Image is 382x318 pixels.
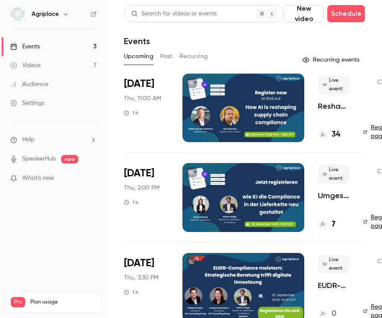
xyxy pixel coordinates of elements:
button: New video [284,5,324,22]
h4: 34 [332,129,340,140]
span: Pro [11,297,25,307]
span: Thu, 11:00 AM [124,94,161,103]
span: Live event [318,75,350,94]
h6: Agriplace [32,10,59,18]
a: SpeakerHub [22,155,56,163]
button: Upcoming [124,50,153,63]
h1: Events [124,36,150,46]
button: Schedule [327,5,365,22]
div: 1 h [124,199,138,206]
div: Events [10,42,40,51]
div: Settings [10,99,44,107]
span: Help [22,135,35,144]
a: 7 [318,219,335,230]
div: Sep 18 Thu, 2:00 PM (Europe/Amsterdam) [124,163,169,232]
li: help-dropdown-opener [10,135,97,144]
div: 1 h [124,289,138,296]
a: Reshaping Supply Chain Compliance with AI [318,101,350,111]
span: What's new [22,174,54,183]
span: Thu, 3:30 PM [124,273,159,282]
a: 34 [318,129,340,140]
div: 1 h [124,110,138,116]
h4: 7 [332,219,335,230]
div: Videos [10,61,41,70]
button: Past [160,50,173,63]
div: Search for videos or events [131,9,217,18]
a: EUDR-Compliance meistern: Strategische Beratung trifft digitale Umsetzung [318,280,350,291]
span: Plan usage [30,299,96,306]
span: [DATE] [124,256,154,270]
a: Umgestaltung der Compliance in der Lieferkette mit KI [318,190,350,201]
span: new [61,155,78,163]
span: [DATE] [124,77,154,91]
div: Sep 18 Thu, 11:00 AM (Europe/Amsterdam) [124,74,169,142]
img: Agriplace [11,7,24,21]
div: Audience [10,80,48,89]
span: [DATE] [124,166,154,180]
button: Recurring [179,50,208,63]
button: Recurring events [299,53,365,67]
span: Thu, 2:00 PM [124,184,159,192]
span: Live event [318,255,350,273]
span: Live event [318,165,350,184]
